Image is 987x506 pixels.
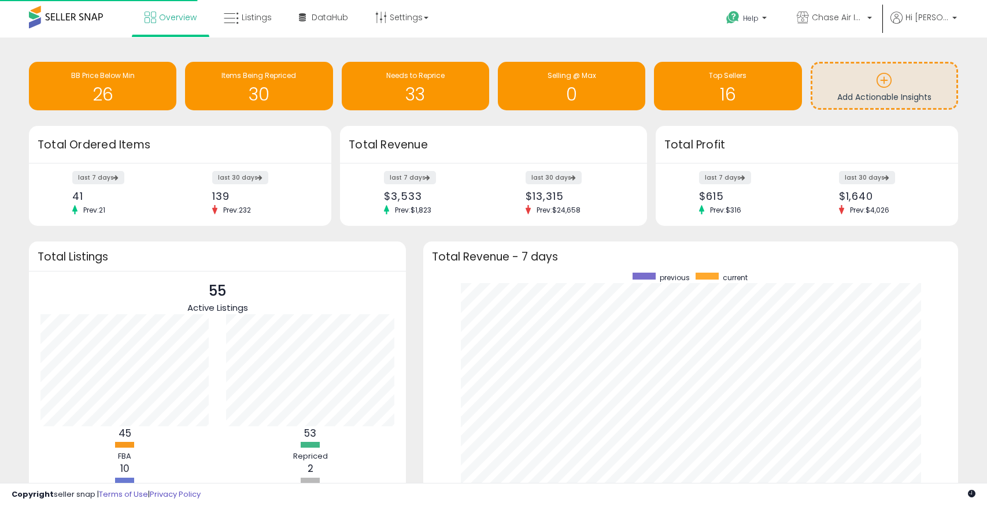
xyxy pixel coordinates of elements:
span: Overview [159,12,197,23]
a: Hi [PERSON_NAME] [890,12,957,38]
span: Active Listings [187,302,248,314]
h3: Total Profit [664,137,949,153]
div: $3,533 [384,190,485,202]
b: 2 [308,462,313,475]
div: 139 [212,190,311,202]
a: Terms of Use [99,489,148,500]
span: Prev: $24,658 [531,205,586,215]
span: Add Actionable Insights [837,91,931,103]
div: FBA [90,451,160,462]
a: Top Sellers 16 [654,62,801,110]
label: last 30 days [839,171,895,184]
label: last 7 days [72,171,124,184]
span: Prev: $316 [704,205,747,215]
a: Selling @ Max 0 [498,62,645,110]
a: Needs to Reprice 33 [342,62,489,110]
h3: Total Listings [38,252,397,261]
div: $1,640 [839,190,938,202]
p: 55 [187,280,248,302]
span: Selling @ Max [548,70,596,80]
span: previous [660,273,690,282]
h1: 30 [191,85,327,104]
span: Hi [PERSON_NAME] [905,12,949,23]
span: BB Price Below Min [71,70,135,80]
span: Prev: $4,026 [844,205,895,215]
i: Get Help [726,10,740,25]
h3: Total Revenue [349,137,638,153]
b: 53 [304,426,316,440]
span: Items Being Repriced [221,70,296,80]
a: Privacy Policy [150,489,201,500]
h1: 33 [348,85,483,104]
div: seller snap | | [12,489,201,500]
label: last 30 days [212,171,268,184]
a: Add Actionable Insights [812,64,956,108]
span: Listings [242,12,272,23]
h3: Total Ordered Items [38,137,323,153]
h1: 16 [660,85,796,104]
div: $615 [699,190,798,202]
b: 45 [119,426,131,440]
span: Prev: $1,823 [389,205,437,215]
label: last 7 days [384,171,436,184]
span: DataHub [312,12,348,23]
span: current [723,273,748,282]
div: $13,315 [526,190,626,202]
h1: 26 [35,85,171,104]
span: Prev: 21 [77,205,111,215]
span: Top Sellers [709,70,746,80]
span: Chase Air Industries [812,12,864,23]
label: last 30 days [526,171,582,184]
span: Help [743,13,759,23]
a: Items Being Repriced 30 [185,62,332,110]
div: Repriced [276,451,345,462]
b: 10 [120,462,130,475]
div: 41 [72,190,171,202]
a: Help [717,2,778,38]
label: last 7 days [699,171,751,184]
a: BB Price Below Min 26 [29,62,176,110]
span: Prev: 232 [217,205,257,215]
span: Needs to Reprice [386,70,445,80]
h1: 0 [504,85,639,104]
h3: Total Revenue - 7 days [432,252,949,261]
strong: Copyright [12,489,54,500]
